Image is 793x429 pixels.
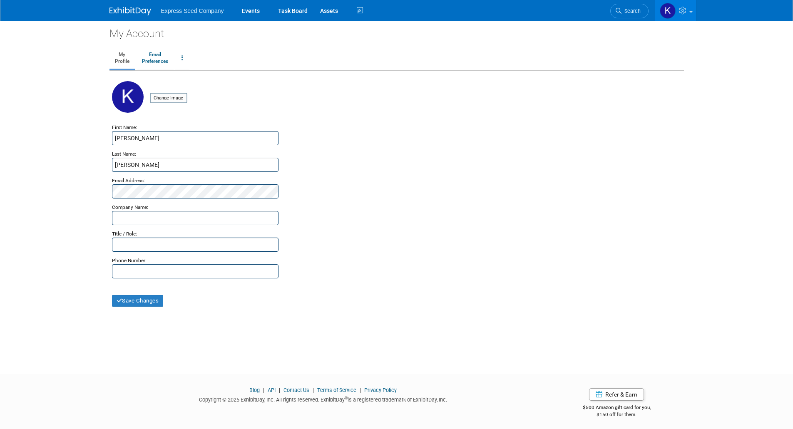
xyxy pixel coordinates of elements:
sup: ® [345,396,348,400]
img: K.jpg [112,81,144,113]
a: Terms of Service [317,387,356,393]
a: Privacy Policy [364,387,397,393]
div: $500 Amazon gift card for you, [549,399,684,418]
small: Email Address: [112,178,145,184]
a: MyProfile [109,48,135,69]
span: | [311,387,316,393]
span: | [261,387,266,393]
div: Copyright © 2025 ExhibitDay, Inc. All rights reserved. ExhibitDay is a registered trademark of Ex... [109,394,537,404]
small: Title / Role: [112,231,137,237]
span: | [277,387,282,393]
a: Contact Us [283,387,309,393]
div: My Account [109,21,684,41]
span: | [358,387,363,393]
img: Kris Rittenour [660,3,676,19]
img: ExhibitDay [109,7,151,15]
a: Refer & Earn [589,388,644,401]
small: Last Name: [112,151,136,157]
a: API [268,387,276,393]
small: Company Name: [112,204,148,210]
div: $150 off for them. [549,411,684,418]
a: EmailPreferences [137,48,174,69]
small: First Name: [112,124,137,130]
button: Save Changes [112,295,164,307]
small: Phone Number: [112,258,147,263]
span: Search [621,8,641,14]
a: Blog [249,387,260,393]
a: Search [610,4,649,18]
span: Express Seed Company [161,7,224,14]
